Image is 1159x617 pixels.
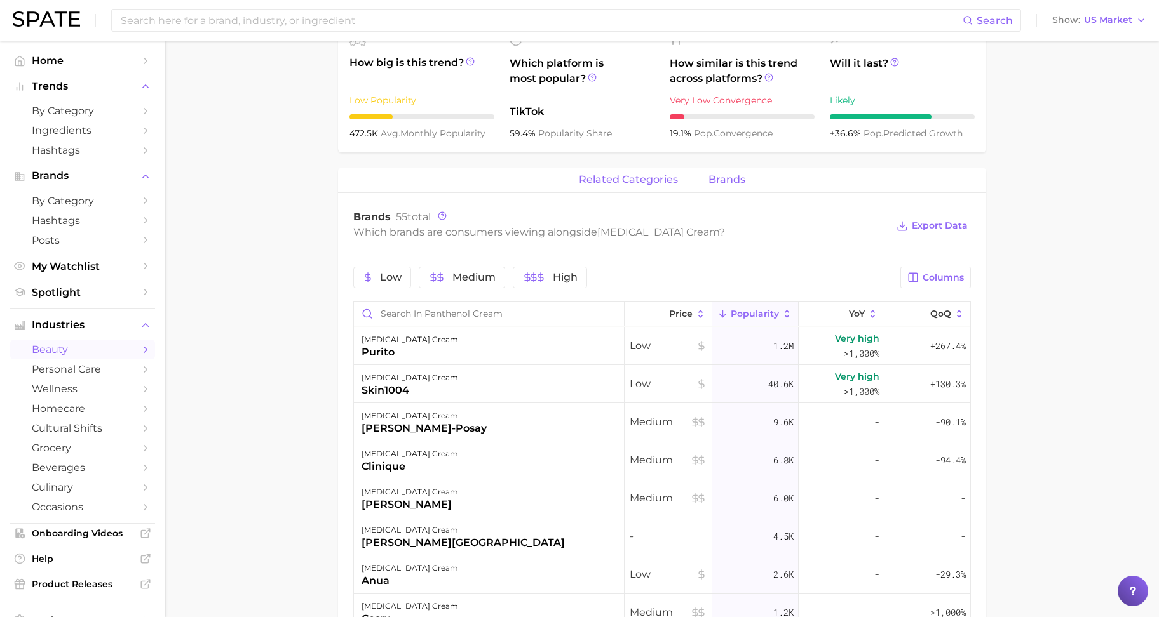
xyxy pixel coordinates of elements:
abbr: average [381,128,400,139]
span: occasions [32,501,133,513]
span: homecare [32,402,133,415]
span: High [553,272,578,282]
span: Spotlight [32,286,133,298]
span: - [630,529,707,544]
span: beauty [32,343,133,355]
img: SPATE [13,11,80,27]
a: cultural shifts [10,418,155,438]
span: How similar is this trend across platforms? [670,56,815,86]
a: by Category [10,101,155,121]
span: 19.1% [670,128,694,139]
button: [MEDICAL_DATA] creamcliniqueMedium6.8k--94.4% [354,441,970,479]
button: ShowUS Market [1049,12,1149,29]
span: YoY [849,308,865,319]
a: personal care [10,359,155,379]
span: by Category [32,195,133,207]
span: grocery [32,442,133,454]
span: 59.4% [510,128,538,139]
span: predicted growth [864,128,963,139]
span: Which platform is most popular? [510,56,654,98]
button: Price [625,302,712,326]
a: occasions [10,497,155,517]
a: Product Releases [10,574,155,594]
span: Low [630,376,707,392]
span: Ingredients [32,124,133,136]
div: [MEDICAL_DATA] cream [362,561,458,576]
div: [PERSON_NAME] [362,497,458,512]
span: monthly popularity [381,128,485,139]
span: beverages [32,461,133,474]
div: Low Popularity [349,93,494,108]
button: [MEDICAL_DATA] cream[PERSON_NAME][GEOGRAPHIC_DATA]-4.5k-- [354,517,970,555]
span: TikTok [510,104,654,119]
a: My Watchlist [10,256,155,276]
a: homecare [10,399,155,418]
span: wellness [32,383,133,395]
button: [MEDICAL_DATA] creampuritoLow1.2mVery high>1,000%+267.4% [354,327,970,365]
div: anua [362,573,458,588]
span: Price [669,308,693,319]
span: cultural shifts [32,422,133,434]
span: Brands [353,211,391,223]
div: [MEDICAL_DATA] cream [362,599,458,614]
span: personal care [32,363,133,375]
span: - [961,529,966,544]
div: purito [362,345,458,360]
span: total [396,211,431,223]
span: Trends [32,81,133,92]
button: YoY [799,302,884,326]
span: 472.5k [349,128,381,139]
span: Low [380,272,402,282]
button: Trends [10,77,155,96]
span: Columns [923,272,964,283]
div: 3 / 10 [349,114,494,119]
button: Columns [900,267,971,288]
div: [MEDICAL_DATA] cream [362,522,565,538]
div: clinique [362,459,458,474]
span: 1.2m [773,338,794,354]
button: [MEDICAL_DATA] creamanuaLow2.6k--29.3% [354,555,970,594]
a: Onboarding Videos [10,524,155,543]
a: Spotlight [10,282,155,302]
span: >1,000% [844,385,879,397]
div: [MEDICAL_DATA] cream [362,446,458,461]
span: Popularity [731,308,779,319]
span: My Watchlist [32,260,133,272]
span: culinary [32,481,133,493]
a: beverages [10,458,155,477]
span: - [874,529,879,544]
span: Product Releases [32,578,133,590]
span: Medium [452,272,496,282]
span: +130.3% [930,376,966,392]
div: skin1004 [362,383,458,398]
span: Very high [835,331,879,346]
span: Hashtags [32,144,133,156]
div: [MEDICAL_DATA] cream [362,408,487,423]
span: Medium [630,415,707,430]
a: Home [10,51,155,70]
input: Search here for a brand, industry, or ingredient [119,10,963,31]
span: -94.4% [935,453,966,468]
span: Export Data [912,220,968,231]
span: 55 [396,211,407,223]
a: Ingredients [10,121,155,140]
span: Search [977,15,1013,27]
button: [MEDICAL_DATA] cream[PERSON_NAME]-posayMedium9.6k--90.1% [354,403,970,441]
span: - [874,415,879,430]
span: Very high [835,369,879,384]
span: - [874,491,879,506]
button: Industries [10,315,155,335]
span: popularity share [538,128,612,139]
span: Low [630,338,707,354]
div: Very Low Convergence [670,93,815,108]
a: wellness [10,379,155,399]
span: related categories [579,174,678,185]
abbr: popularity index [694,128,714,139]
div: [MEDICAL_DATA] cream [362,332,458,347]
input: Search in panthenol cream [354,302,624,326]
span: -90.1% [935,415,966,430]
span: Medium [630,453,707,468]
div: 7 / 10 [830,114,975,119]
abbr: popularity index [864,128,883,139]
span: Show [1052,17,1080,23]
